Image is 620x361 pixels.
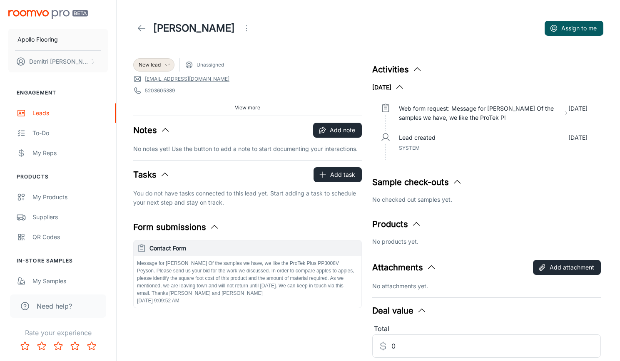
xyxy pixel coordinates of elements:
[372,282,601,291] p: No attachments yet.
[372,82,405,92] button: [DATE]
[238,20,255,37] button: Open menu
[313,123,362,138] button: Add note
[139,61,161,69] span: New lead
[568,133,588,142] p: [DATE]
[17,338,33,354] button: Rate 1 star
[137,298,179,304] span: [DATE] 9:09:52 AM
[67,338,83,354] button: Rate 4 star
[29,57,88,66] p: Demitri [PERSON_NAME]
[32,277,108,286] div: My Samples
[32,109,108,118] div: Leads
[33,338,50,354] button: Rate 2 star
[314,167,362,182] button: Add task
[372,237,601,246] p: No products yet.
[32,148,108,158] div: My Reps
[153,21,235,36] h1: [PERSON_NAME]
[134,240,361,308] button: Contact FormMessage for [PERSON_NAME] Of the samples we have, we like the ProTek Plus PP3008V Pey...
[17,35,58,44] p: Apollo Flooring
[235,104,260,111] span: View more
[197,61,224,69] span: Unassigned
[399,133,436,142] p: Lead created
[83,338,100,354] button: Rate 5 star
[372,176,462,188] button: Sample check-outs
[133,58,174,72] div: New lead
[32,129,108,138] div: To-do
[50,338,67,354] button: Rate 3 star
[545,21,603,36] button: Assign to me
[133,168,170,181] button: Tasks
[8,10,88,19] img: Roomvo PRO Beta
[133,221,219,233] button: Form submissions
[133,144,362,153] p: No notes yet! Use the button to add a note to start documenting your interactions.
[137,260,358,297] p: Message for [PERSON_NAME] Of the samples we have, we like the ProTek Plus PP3008V Peyson. Please ...
[391,334,601,358] input: Estimated deal value
[568,104,588,122] p: [DATE]
[32,193,108,202] div: My Products
[145,75,229,83] a: [EMAIL_ADDRESS][DOMAIN_NAME]
[149,244,358,253] h6: Contact Form
[232,101,264,114] button: View more
[533,260,601,275] button: Add attachment
[372,261,436,274] button: Attachments
[133,189,362,207] p: You do not have tasks connected to this lead yet. Start adding a task to schedule your next step ...
[372,63,422,76] button: Activities
[8,29,108,50] button: Apollo Flooring
[133,124,170,136] button: Notes
[372,218,421,230] button: Products
[372,324,601,334] div: Total
[399,145,420,151] span: System
[145,87,175,94] a: 5203605389
[399,104,560,122] p: Web form request: Message for [PERSON_NAME] Of the samples we have, we like the ProTek Pl
[7,328,110,338] p: Rate your experience
[372,195,601,204] p: No checked out samples yet.
[32,232,108,242] div: QR Codes
[8,51,108,72] button: Demitri [PERSON_NAME]
[37,301,72,311] span: Need help?
[372,304,427,317] button: Deal value
[32,213,108,222] div: Suppliers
